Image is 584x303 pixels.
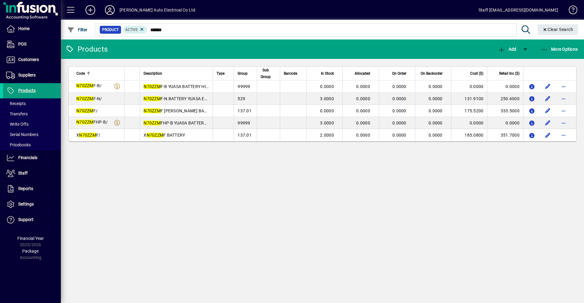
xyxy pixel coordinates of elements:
[3,98,61,109] a: Receipts
[429,84,443,89] span: 0.0000
[3,150,61,165] a: Financials
[120,5,195,15] div: [PERSON_NAME] Auto Electrical Co Ltd
[499,70,520,77] span: Retail Inc ($)
[6,132,38,137] span: Serial Numbers
[76,96,102,101] span: F-N/
[3,140,61,150] a: Pricebooks
[144,70,162,77] span: Description
[261,67,276,80] div: Sub Group
[238,133,252,138] span: 137.01
[487,105,523,117] td: 333.5000
[18,26,30,31] span: Home
[102,27,119,33] span: Product
[3,197,61,212] a: Settings
[18,73,36,77] span: Suppliers
[6,122,29,127] span: Write Offs
[238,70,248,77] span: Group
[543,118,553,128] button: Edit
[543,94,553,104] button: Edit
[238,84,250,89] span: 99999
[451,80,487,93] td: 0.0000
[76,70,85,77] span: Code
[144,133,185,138] span: X F BATTERY
[18,155,37,160] span: Financials
[81,5,100,15] button: Add
[541,47,578,52] span: More Options
[487,80,523,93] td: 0.0000
[66,24,89,35] button: Filter
[217,70,230,77] div: Type
[559,130,568,140] button: More options
[79,133,96,138] em: N70ZZM
[144,70,209,77] div: Description
[144,84,161,89] em: N70ZZM
[320,84,334,89] span: 0.0000
[429,133,443,138] span: 0.0000
[392,70,406,77] span: On Order
[144,96,161,101] em: N70ZZM
[419,70,448,77] div: On Backorder
[6,142,31,147] span: Pricebooks
[320,96,334,101] span: 3.0000
[144,84,227,89] span: F-B YUASA BATTERY HIGH CAPAC
[543,130,553,140] button: Edit
[559,118,568,128] button: More options
[543,106,553,116] button: Edit
[76,120,93,124] em: N70ZZM
[65,44,108,54] div: Products
[537,24,578,35] button: Clear
[429,108,443,113] span: 0.0000
[470,70,483,77] span: Cost ($)
[451,117,487,129] td: 0.0000
[284,70,303,77] div: Barcode
[559,94,568,104] button: More options
[144,121,161,125] em: N70ZZM
[356,96,370,101] span: 0.0000
[539,44,579,55] button: More Options
[356,84,370,89] span: 0.0000
[144,96,213,101] span: F-N BATTERY YUASA ECON
[125,28,138,32] span: Active
[123,26,147,34] mat-chip: Activation Status: Active
[3,21,61,36] a: Home
[17,236,44,241] span: Financial Year
[320,121,334,125] span: 3.0000
[392,96,406,101] span: 0.0000
[451,105,487,117] td: 175.5200
[429,121,443,125] span: 0.0000
[487,117,523,129] td: 0.0000
[18,88,36,93] span: Products
[76,83,93,88] em: N70ZZM
[478,5,558,15] div: Staff [EMAIL_ADDRESS][DOMAIN_NAME]
[238,121,250,125] span: 99999
[3,37,61,52] a: POS
[3,166,61,181] a: Staff
[559,106,568,116] button: More options
[487,93,523,105] td: 250.6000
[392,121,406,125] span: 0.0000
[542,27,573,32] span: Clear Search
[100,5,120,15] button: Profile
[76,70,121,77] div: Code
[320,108,334,113] span: 0.0000
[487,129,523,141] td: 351.7000
[559,82,568,91] button: More options
[76,108,98,113] span: F/
[6,101,26,106] span: Receipts
[238,70,253,77] div: Group
[18,42,26,46] span: POS
[421,70,443,77] span: On Backorder
[498,47,516,52] span: Add
[310,70,339,77] div: In Stock
[144,108,231,113] span: F [PERSON_NAME] BATTERY= N70Z
[238,96,245,101] span: 529
[355,70,370,77] span: Allocated
[18,202,34,206] span: Settings
[18,171,28,175] span: Staff
[217,70,224,77] span: Type
[76,120,108,124] span: FHP-B/
[238,108,252,113] span: 137.01
[3,119,61,129] a: Write Offs
[356,133,370,138] span: 0.0000
[284,70,297,77] span: Barcode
